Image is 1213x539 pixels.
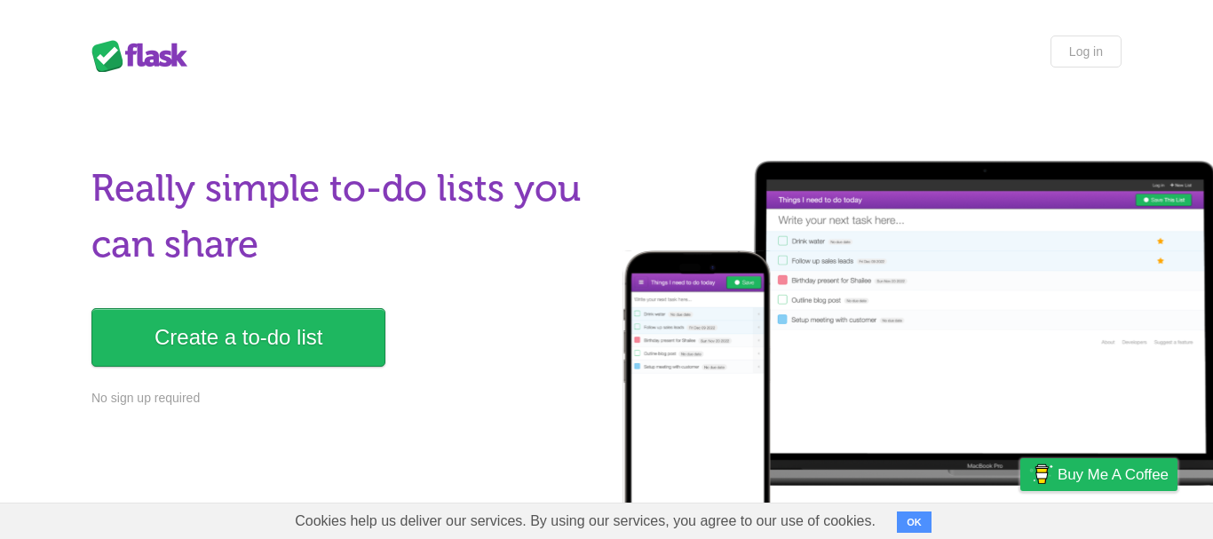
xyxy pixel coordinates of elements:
[1058,459,1169,490] span: Buy me a coffee
[91,389,596,408] p: No sign up required
[277,503,893,539] span: Cookies help us deliver our services. By using our services, you agree to our use of cookies.
[1020,458,1177,491] a: Buy me a coffee
[91,161,596,273] h1: Really simple to-do lists you can share
[91,308,385,367] a: Create a to-do list
[91,40,198,72] div: Flask Lists
[1050,36,1122,67] a: Log in
[897,511,932,533] button: OK
[1029,459,1053,489] img: Buy me a coffee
